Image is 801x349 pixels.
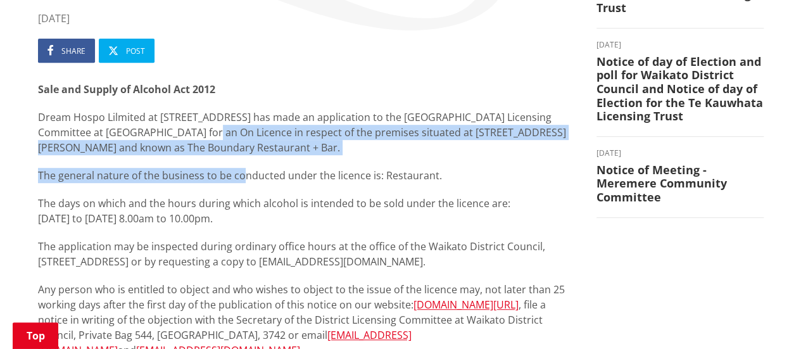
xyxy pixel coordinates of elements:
[596,41,764,124] a: [DATE] Notice of day of Election and poll for Waikato District Council and Notice of day of Elect...
[13,322,58,349] a: Top
[99,39,155,63] a: Post
[38,11,577,26] time: [DATE]
[413,298,519,312] a: [DOMAIN_NAME][URL]
[38,168,577,183] p: The general nature of the business to be conducted under the licence is: Restaurant.
[596,149,764,157] time: [DATE]
[596,149,764,205] a: [DATE] Notice of Meeting - Meremere Community Committee
[38,110,577,155] p: Dream Hospo Lilmited at [STREET_ADDRESS] has made an application to the [GEOGRAPHIC_DATA] Licensi...
[126,46,145,56] span: Post
[596,41,764,49] time: [DATE]
[596,55,764,124] h3: Notice of day of Election and poll for Waikato District Council and Notice of day of Election for...
[61,46,85,56] span: Share
[38,39,95,63] a: Share
[38,196,577,226] p: The days on which and the hours during which alcohol is intended to be sold under the licence are...
[743,296,788,341] iframe: Messenger Launcher
[596,163,764,205] h3: Notice of Meeting - Meremere Community Committee
[38,239,577,269] p: The application may be inspected during ordinary office hours at the office of the Waikato Distri...
[38,82,215,96] strong: Sale and Supply of Alcohol Act 2012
